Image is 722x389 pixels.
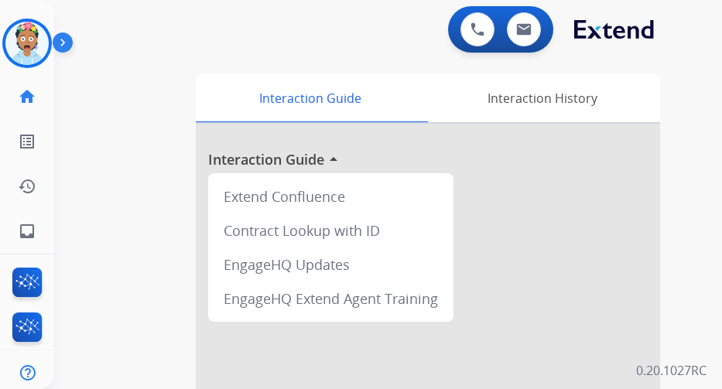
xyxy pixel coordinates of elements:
[196,74,424,122] div: Interaction Guide
[214,213,447,247] div: Contract Lookup with ID
[214,179,447,213] div: Extend Confluence
[18,177,36,196] mat-icon: history
[18,132,36,151] mat-icon: list_alt
[214,247,447,282] div: EngageHQ Updates
[214,282,447,316] div: EngageHQ Extend Agent Training
[18,87,36,106] mat-icon: home
[424,74,660,122] div: Interaction History
[636,361,707,380] p: 0.20.1027RC
[18,222,36,241] mat-icon: inbox
[5,22,49,65] img: avatar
